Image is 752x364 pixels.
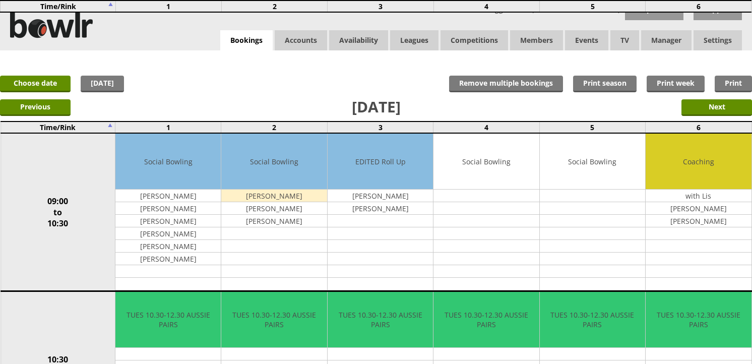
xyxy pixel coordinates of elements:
a: [DATE] [81,76,124,92]
a: Competitions [441,30,508,50]
input: Remove multiple bookings [449,76,563,92]
td: EDITED Roll Up [328,134,433,190]
td: TUES 10.30-12.30 AUSSIE PAIRS [221,292,327,348]
td: TUES 10.30-12.30 AUSSIE PAIRS [646,292,751,348]
td: 2 [221,122,327,133]
td: [PERSON_NAME] [115,240,221,253]
td: [PERSON_NAME] [115,215,221,227]
span: Settings [694,30,742,50]
td: 3 [328,1,433,12]
td: Social Bowling [433,134,539,190]
td: [PERSON_NAME] [328,202,433,215]
a: Print [715,76,752,92]
td: [PERSON_NAME] [221,215,327,227]
td: Coaching [646,134,751,190]
span: Members [510,30,563,50]
td: 1 [115,122,221,133]
span: Accounts [275,30,327,50]
td: TUES 10.30-12.30 AUSSIE PAIRS [328,292,433,348]
td: 3 [327,122,433,133]
td: 6 [646,122,751,133]
input: Next [681,99,752,116]
span: Manager [641,30,692,50]
td: Time/Rink [1,1,115,12]
td: Time/Rink [1,122,115,133]
td: TUES 10.30-12.30 AUSSIE PAIRS [433,292,539,348]
td: [PERSON_NAME] [646,215,751,227]
a: Print season [573,76,637,92]
a: Print week [647,76,705,92]
td: Social Bowling [221,134,327,190]
td: [PERSON_NAME] [115,202,221,215]
td: [PERSON_NAME] [646,202,751,215]
a: Bookings [220,30,273,51]
a: Leagues [390,30,438,50]
td: [PERSON_NAME] [115,190,221,202]
td: 5 [539,1,645,12]
td: [PERSON_NAME] [115,227,221,240]
td: 09:00 to 10:30 [1,133,115,291]
a: Availability [329,30,388,50]
td: Social Bowling [540,134,645,190]
td: [PERSON_NAME] [221,202,327,215]
a: Events [565,30,608,50]
td: with Lis [646,190,751,202]
td: 1 [115,1,221,12]
span: TV [610,30,639,50]
td: TUES 10.30-12.30 AUSSIE PAIRS [540,292,645,348]
td: [PERSON_NAME] [328,190,433,202]
td: [PERSON_NAME] [221,190,327,202]
td: [PERSON_NAME] [115,253,221,265]
td: 4 [433,122,539,133]
td: 5 [539,122,645,133]
td: Social Bowling [115,134,221,190]
td: 2 [222,1,328,12]
td: 4 [433,1,539,12]
td: 6 [646,1,751,12]
td: TUES 10.30-12.30 AUSSIE PAIRS [115,292,221,348]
